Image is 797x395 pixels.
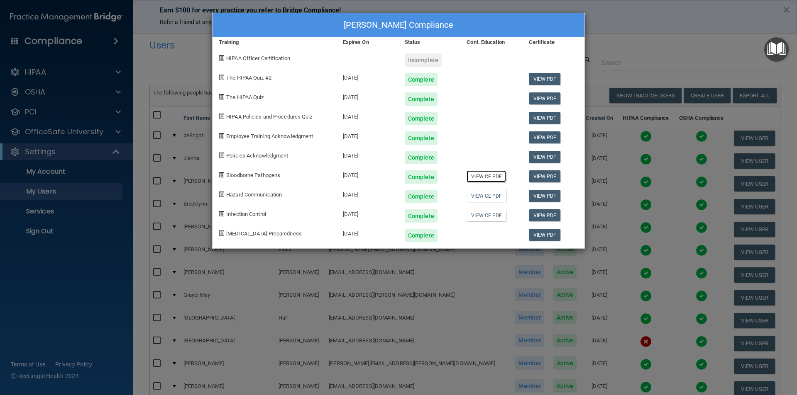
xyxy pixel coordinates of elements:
div: Incomplete [405,53,442,67]
a: View PDF [529,151,561,163]
div: Cont. Education [460,37,522,47]
div: Training [213,37,337,47]
div: [DATE] [337,86,398,106]
button: Open Resource Center [764,37,789,62]
div: [DATE] [337,67,398,86]
a: View CE PDF [467,170,506,182]
a: View PDF [529,229,561,241]
span: HIPAA Policies and Procedures Quiz [226,114,312,120]
div: Complete [405,229,438,242]
div: [DATE] [337,106,398,125]
div: Complete [405,92,438,106]
a: View PDF [529,73,561,85]
span: Policies Acknowledgment [226,153,288,159]
span: The HIPAA Quiz #2 [226,75,271,81]
div: Complete [405,131,438,145]
a: View PDF [529,190,561,202]
div: Complete [405,190,438,203]
a: View PDF [529,170,561,182]
span: HIPAA Officer Certification [226,55,290,61]
span: Employee Training Acknowledgment [226,133,313,139]
span: [MEDICAL_DATA] Preparedness [226,230,302,237]
div: [PERSON_NAME] Compliance [213,13,584,37]
a: View CE PDF [467,209,506,221]
div: Expires On [337,37,398,47]
a: View CE PDF [467,190,506,202]
div: Complete [405,112,438,125]
span: Bloodborne Pathogens [226,172,280,178]
div: Complete [405,151,438,164]
span: Hazard Communication [226,191,282,198]
div: Complete [405,209,438,223]
div: [DATE] [337,145,398,164]
span: Infection Control [226,211,266,217]
div: [DATE] [337,203,398,223]
div: [DATE] [337,184,398,203]
a: View PDF [529,209,561,221]
a: View PDF [529,92,561,104]
div: Status [398,37,460,47]
a: View PDF [529,131,561,143]
div: [DATE] [337,223,398,242]
div: [DATE] [337,125,398,145]
a: View PDF [529,112,561,124]
div: Complete [405,73,438,86]
div: Certificate [523,37,584,47]
div: [DATE] [337,164,398,184]
span: The HIPAA Quiz [226,94,264,100]
div: Complete [405,170,438,184]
